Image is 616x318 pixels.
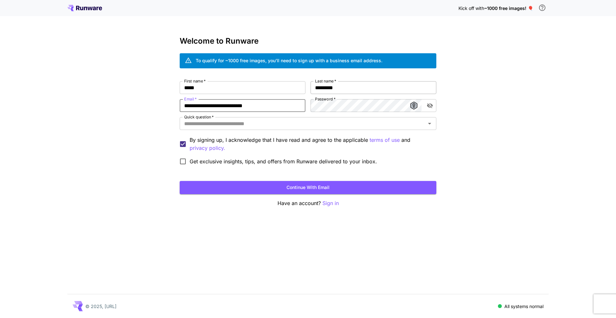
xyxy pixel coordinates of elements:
span: Get exclusive insights, tips, and offers from Runware delivered to your inbox. [190,158,377,165]
label: First name [184,78,206,84]
button: Open [425,119,434,128]
h3: Welcome to Runware [180,37,436,46]
button: By signing up, I acknowledge that I have read and agree to the applicable and privacy policy. [370,136,400,144]
label: Quick question [184,114,214,120]
span: Kick off with [458,5,484,11]
div: To qualify for ~1000 free images, you’ll need to sign up with a business email address. [196,57,382,64]
p: By signing up, I acknowledge that I have read and agree to the applicable and [190,136,431,152]
button: Continue with email [180,181,436,194]
p: © 2025, [URL] [85,303,116,310]
label: Password [315,96,336,102]
label: Last name [315,78,336,84]
button: toggle password visibility [424,100,436,111]
span: ~1000 free images! 🎈 [484,5,533,11]
p: terms of use [370,136,400,144]
p: Have an account? [180,199,436,207]
button: In order to qualify for free credit, you need to sign up with a business email address and click ... [536,1,549,14]
p: privacy policy. [190,144,225,152]
p: All systems normal [504,303,543,310]
label: Email [184,96,197,102]
button: Sign in [322,199,339,207]
button: By signing up, I acknowledge that I have read and agree to the applicable terms of use and [190,144,225,152]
